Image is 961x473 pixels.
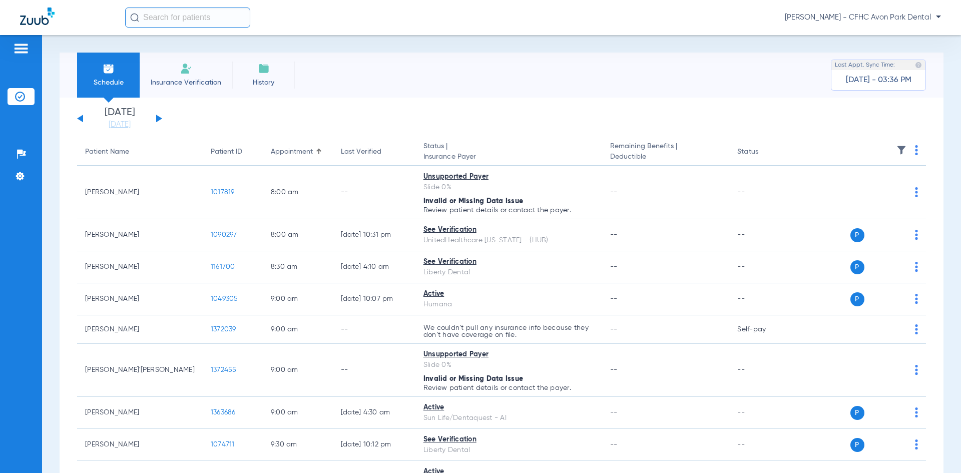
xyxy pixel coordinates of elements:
img: Manual Insurance Verification [180,63,192,75]
span: Insurance Verification [147,78,225,88]
th: Remaining Benefits | [602,138,729,166]
div: Sun Life/Dentaquest - AI [423,413,594,423]
td: -- [729,166,797,219]
div: See Verification [423,434,594,445]
td: -- [729,429,797,461]
div: Patient ID [211,147,255,157]
span: -- [610,326,618,333]
td: 8:00 AM [263,219,333,251]
th: Status [729,138,797,166]
span: P [850,228,864,242]
td: -- [729,283,797,315]
img: last sync help info [915,62,922,69]
span: 1049305 [211,295,238,302]
td: -- [333,166,415,219]
div: Last Verified [341,147,381,157]
div: Unsupported Payer [423,172,594,182]
iframe: Chat Widget [911,425,961,473]
div: See Verification [423,257,594,267]
img: Schedule [103,63,115,75]
td: [PERSON_NAME] [77,397,203,429]
span: Deductible [610,152,721,162]
div: Appointment [271,147,325,157]
div: Patient Name [85,147,129,157]
a: [DATE] [90,120,150,130]
img: group-dot-blue.svg [915,145,918,155]
span: Invalid or Missing Data Issue [423,198,523,205]
span: 1161700 [211,263,235,270]
td: [PERSON_NAME] [77,283,203,315]
img: Search Icon [130,13,139,22]
span: History [240,78,287,88]
span: P [850,406,864,420]
td: [DATE] 10:07 PM [333,283,415,315]
td: 9:00 AM [263,397,333,429]
div: Liberty Dental [423,445,594,455]
td: Self-pay [729,315,797,344]
input: Search for patients [125,8,250,28]
span: -- [610,295,618,302]
td: [PERSON_NAME]'[PERSON_NAME] [77,344,203,397]
span: P [850,438,864,452]
li: [DATE] [90,108,150,130]
p: Review patient details or contact the payer. [423,207,594,214]
th: Status | [415,138,602,166]
div: Slide 0% [423,182,594,193]
img: group-dot-blue.svg [915,187,918,197]
td: [DATE] 10:31 PM [333,219,415,251]
td: -- [729,219,797,251]
td: -- [333,344,415,397]
span: -- [610,231,618,238]
div: Patient ID [211,147,242,157]
td: [DATE] 10:12 PM [333,429,415,461]
img: group-dot-blue.svg [915,324,918,334]
td: 9:00 AM [263,315,333,344]
span: -- [610,409,618,416]
div: See Verification [423,225,594,235]
span: 1074711 [211,441,235,448]
span: 1090297 [211,231,237,238]
span: -- [610,366,618,373]
span: Last Appt. Sync Time: [835,60,895,70]
td: -- [729,397,797,429]
td: [PERSON_NAME] [77,429,203,461]
div: UnitedHealthcare [US_STATE] - (HUB) [423,235,594,246]
img: group-dot-blue.svg [915,294,918,304]
img: History [258,63,270,75]
td: [PERSON_NAME] [77,219,203,251]
span: P [850,292,864,306]
div: Last Verified [341,147,407,157]
span: -- [610,263,618,270]
div: Appointment [271,147,313,157]
div: Liberty Dental [423,267,594,278]
img: Zuub Logo [20,8,55,25]
div: Unsupported Payer [423,349,594,360]
td: 8:00 AM [263,166,333,219]
td: -- [729,344,797,397]
div: Active [423,289,594,299]
td: [DATE] 4:10 AM [333,251,415,283]
td: [PERSON_NAME] [77,166,203,219]
td: 8:30 AM [263,251,333,283]
div: Patient Name [85,147,195,157]
span: [PERSON_NAME] - CFHC Avon Park Dental [785,13,941,23]
span: 1372039 [211,326,236,333]
div: Active [423,402,594,413]
span: 1363686 [211,409,236,416]
div: Slide 0% [423,360,594,370]
img: group-dot-blue.svg [915,230,918,240]
span: -- [610,189,618,196]
img: group-dot-blue.svg [915,262,918,272]
td: [DATE] 4:30 AM [333,397,415,429]
td: [PERSON_NAME] [77,251,203,283]
span: 1372455 [211,366,237,373]
img: group-dot-blue.svg [915,365,918,375]
div: Humana [423,299,594,310]
td: 9:30 AM [263,429,333,461]
td: 9:00 AM [263,283,333,315]
td: -- [729,251,797,283]
span: Insurance Payer [423,152,594,162]
span: Schedule [85,78,132,88]
img: hamburger-icon [13,43,29,55]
